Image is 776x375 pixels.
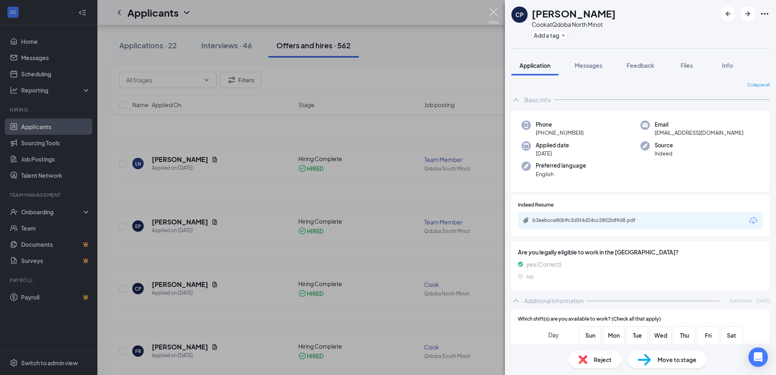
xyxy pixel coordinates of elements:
[526,260,561,269] span: yes (Correct)
[575,62,602,69] span: Messages
[536,149,569,157] span: [DATE]
[518,248,763,256] span: Are you legally eligible to work in the [GEOGRAPHIC_DATA]?
[723,9,733,19] svg: ArrowLeftNew
[655,129,744,137] span: [EMAIL_ADDRESS][DOMAIN_NAME]
[524,297,584,305] div: Additional Information
[518,201,554,209] span: Indeed Resume
[681,62,693,69] span: Files
[630,331,645,340] span: Tue
[583,331,597,340] span: Sun
[747,82,770,88] span: Collapse all
[524,96,551,104] div: Basic Info
[740,6,755,21] button: ArrowRight
[536,129,584,137] span: [PHONE_NUMBER]
[724,331,739,340] span: Sat
[748,216,758,226] svg: Download
[722,62,733,69] span: Info
[655,121,744,129] span: Email
[677,331,692,340] span: Thu
[756,297,770,304] span: [DATE]
[532,6,616,20] h1: [PERSON_NAME]
[653,331,668,340] span: Wed
[536,121,584,129] span: Phone
[701,331,716,340] span: Fri
[526,272,533,281] span: no
[511,296,521,306] svg: ChevronUp
[518,315,661,323] span: Which shift(s) are you available to work? (Check all that apply)
[743,9,752,19] svg: ArrowRight
[561,33,566,38] svg: Plus
[760,9,770,19] svg: Ellipses
[536,162,586,170] span: Preferred language
[515,11,524,19] div: CP
[532,31,568,39] button: PlusAdd a tag
[748,347,768,367] div: Open Intercom Messenger
[532,217,646,224] div: b3eebcce80b9c3d5f4d24cc2802b89d8.pdf
[536,170,586,178] span: English
[594,355,612,364] span: Reject
[519,62,550,69] span: Application
[655,141,673,149] span: Source
[655,149,673,157] span: Indeed
[606,331,621,340] span: Mon
[721,6,735,21] button: ArrowLeftNew
[627,62,654,69] span: Feedback
[523,217,654,225] a: Paperclipb3eebcce80b9c3d5f4d24cc2802b89d8.pdf
[548,330,559,339] span: Day
[532,20,616,28] div: Cook at Qdoba North Minot
[729,297,753,304] span: Submitted:
[511,95,521,105] svg: ChevronUp
[536,141,569,149] span: Applied date
[523,217,529,224] svg: Paperclip
[657,355,696,364] span: Move to stage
